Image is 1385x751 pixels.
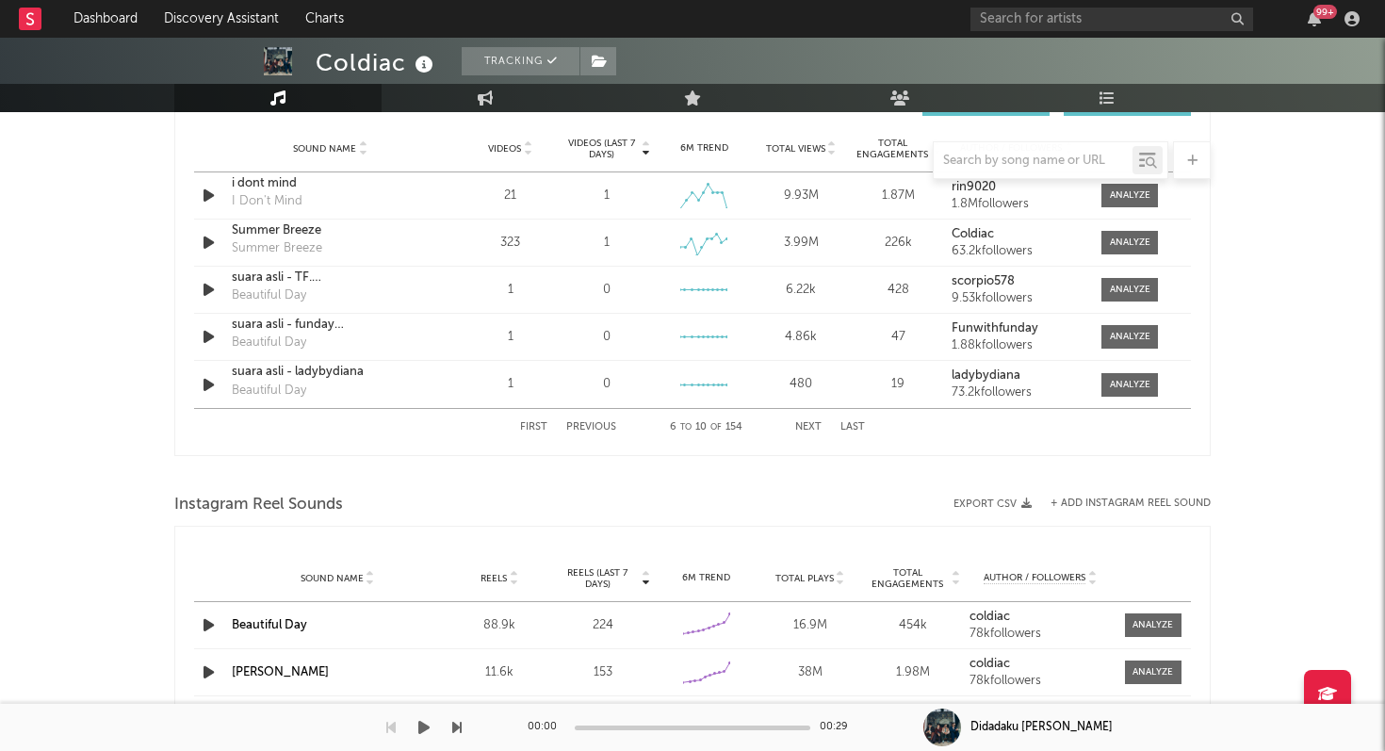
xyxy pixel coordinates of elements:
[520,422,547,433] button: First
[528,716,565,739] div: 00:00
[232,666,329,678] a: [PERSON_NAME]
[604,187,610,205] div: 1
[952,228,1083,241] a: Coldiac
[952,322,1038,335] strong: Funwithfunday
[984,572,1085,584] span: Author / Followers
[232,174,429,193] a: i dont mind
[654,416,758,439] div: 6 10 154
[710,423,722,432] span: of
[855,328,942,347] div: 47
[952,181,1083,194] a: rin9020
[603,281,611,300] div: 0
[952,198,1083,211] div: 1.8M followers
[952,228,994,240] strong: Coldiac
[855,187,942,205] div: 1.87M
[952,275,1083,288] a: scorpio578
[462,47,579,75] button: Tracking
[952,181,996,193] strong: rin9020
[232,269,429,287] a: suara asli - TF.[PERSON_NAME].FOREVER
[867,663,961,682] div: 1.98M
[952,322,1083,335] a: Funwithfunday
[1032,498,1211,509] div: + Add Instagram Reel Sound
[855,281,942,300] div: 428
[563,138,640,160] span: Videos (last 7 days)
[232,192,302,211] div: I Don't Mind
[232,286,306,305] div: Beautiful Day
[867,567,950,590] span: Total Engagements
[763,663,857,682] div: 38M
[556,616,650,635] div: 224
[316,47,438,78] div: Coldiac
[763,616,857,635] div: 16.9M
[952,386,1083,400] div: 73.2k followers
[855,375,942,394] div: 19
[660,571,754,585] div: 6M Trend
[481,573,507,584] span: Reels
[174,494,343,516] span: Instagram Reel Sounds
[232,239,322,258] div: Summer Breeze
[952,245,1083,258] div: 63.2k followers
[758,234,845,253] div: 3.99M
[232,363,429,382] a: suara asli - ladybydiana
[301,573,364,584] span: Sound Name
[952,369,1083,383] a: ladybydiana
[556,663,650,682] div: 153
[969,658,1010,670] strong: coldiac
[758,375,845,394] div: 480
[758,187,845,205] div: 9.93M
[680,423,692,432] span: to
[1313,5,1337,19] div: 99 +
[970,719,1113,736] div: Didadaku [PERSON_NAME]
[603,328,611,347] div: 0
[452,663,546,682] div: 11.6k
[603,375,611,394] div: 0
[604,234,610,253] div: 1
[1308,11,1321,26] button: 99+
[969,611,1010,623] strong: coldiac
[566,422,616,433] button: Previous
[855,138,931,160] span: Total Engagements
[952,339,1083,352] div: 1.88k followers
[969,611,1111,624] a: coldiac
[232,316,429,335] a: suara asli - funday [GEOGRAPHIC_DATA]
[855,234,942,253] div: 226k
[795,422,822,433] button: Next
[952,292,1083,305] div: 9.53k followers
[466,328,554,347] div: 1
[820,716,857,739] div: 00:29
[970,8,1253,31] input: Search for artists
[556,567,639,590] span: Reels (last 7 days)
[969,628,1111,641] div: 78k followers
[969,658,1111,671] a: coldiac
[775,573,834,584] span: Total Plays
[867,616,961,635] div: 454k
[466,187,554,205] div: 21
[952,369,1020,382] strong: ladybydiana
[452,616,546,635] div: 88.9k
[232,221,429,240] a: Summer Breeze
[466,234,554,253] div: 323
[952,275,1015,287] strong: scorpio578
[466,375,554,394] div: 1
[232,382,306,400] div: Beautiful Day
[969,675,1111,688] div: 78k followers
[840,422,865,433] button: Last
[758,328,845,347] div: 4.86k
[934,154,1132,169] input: Search by song name or URL
[953,498,1032,510] button: Export CSV
[1051,498,1211,509] button: + Add Instagram Reel Sound
[466,281,554,300] div: 1
[232,619,307,631] a: Beautiful Day
[232,334,306,352] div: Beautiful Day
[758,281,845,300] div: 6.22k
